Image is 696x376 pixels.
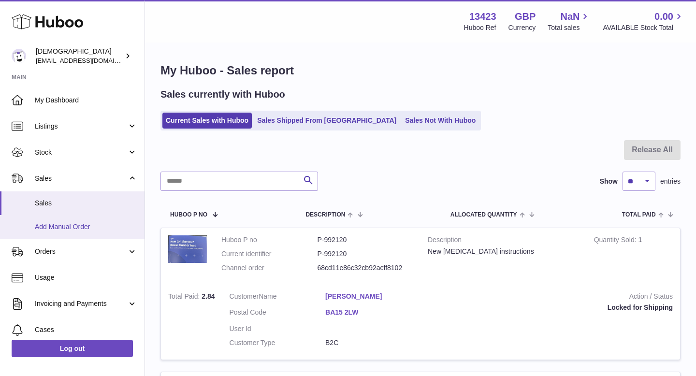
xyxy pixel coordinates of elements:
strong: Quantity Sold [594,236,638,246]
a: Log out [12,340,133,357]
span: Orders [35,247,127,256]
a: [PERSON_NAME] [325,292,421,301]
span: AVAILABLE Stock Total [603,23,684,32]
strong: Total Paid [168,292,202,303]
a: Sales Not With Huboo [402,113,479,129]
a: BA15 2LW [325,308,421,317]
span: Sales [35,174,127,183]
a: 0.00 AVAILABLE Stock Total [603,10,684,32]
span: Cases [35,325,137,334]
strong: Description [428,235,580,247]
span: Customer [230,292,259,300]
span: 2.84 [202,292,215,300]
span: Listings [35,122,127,131]
div: Huboo Ref [464,23,496,32]
div: [DEMOGRAPHIC_DATA] [36,47,123,65]
span: Total paid [622,212,656,218]
span: Total sales [548,23,591,32]
div: Currency [508,23,536,32]
h1: My Huboo - Sales report [160,63,681,78]
strong: GBP [515,10,536,23]
a: Sales Shipped From [GEOGRAPHIC_DATA] [254,113,400,129]
img: olgazyuz@outlook.com [12,49,26,63]
strong: 13423 [469,10,496,23]
span: NaN [560,10,580,23]
dt: Huboo P no [221,235,318,245]
strong: Action / Status [436,292,673,304]
span: Stock [35,148,127,157]
div: New [MEDICAL_DATA] instructions [428,247,580,256]
dd: 68cd11e86c32cb92acff8102 [318,263,414,273]
dt: Channel order [221,263,318,273]
dt: Postal Code [230,308,326,319]
dt: User Id [230,324,326,333]
span: Invoicing and Payments [35,299,127,308]
span: ALLOCATED Quantity [450,212,517,218]
h2: Sales currently with Huboo [160,88,285,101]
span: entries [660,177,681,186]
a: NaN Total sales [548,10,591,32]
dd: P-992120 [318,235,414,245]
dt: Current identifier [221,249,318,259]
dt: Name [230,292,326,304]
div: Locked for Shipping [436,303,673,312]
span: 0.00 [654,10,673,23]
img: 1718370200.png [168,235,207,263]
span: Usage [35,273,137,282]
span: Huboo P no [170,212,207,218]
span: Description [305,212,345,218]
dd: P-992120 [318,249,414,259]
span: Sales [35,199,137,208]
span: Add Manual Order [35,222,137,231]
dd: B2C [325,338,421,347]
td: 1 [587,228,680,285]
dt: Customer Type [230,338,326,347]
span: My Dashboard [35,96,137,105]
label: Show [600,177,618,186]
a: Current Sales with Huboo [162,113,252,129]
span: [EMAIL_ADDRESS][DOMAIN_NAME] [36,57,142,64]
